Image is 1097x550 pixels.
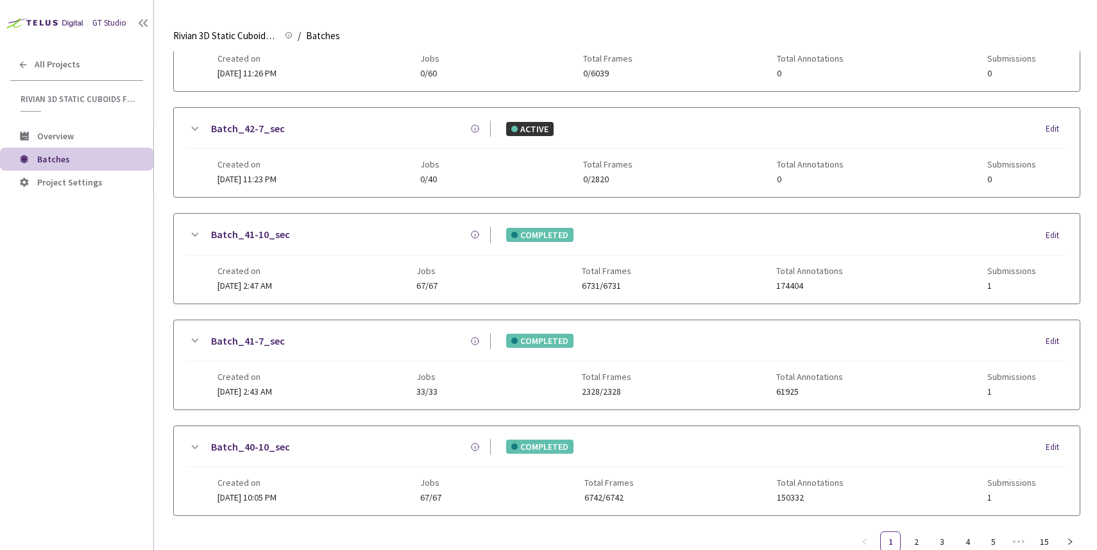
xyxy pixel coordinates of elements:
span: 67/67 [416,281,438,291]
div: COMPLETED [506,228,574,242]
span: 1 [987,387,1036,397]
span: Submissions [987,53,1036,64]
span: All Projects [35,59,80,70]
span: [DATE] 10:05 PM [217,492,276,503]
span: Jobs [420,159,439,169]
span: 67/67 [420,493,441,503]
div: ACTIVE [506,122,554,136]
span: Total Frames [583,159,633,169]
span: 0/2820 [583,175,633,184]
span: Created on [217,477,276,488]
div: COMPLETED [506,440,574,454]
div: Edit [1046,123,1067,135]
span: 1 [987,281,1036,291]
span: [DATE] 11:26 PM [217,67,276,79]
span: Rivian 3D Static Cuboids fixed[2024-25] [173,28,277,44]
span: Total Frames [582,266,631,276]
span: 0/40 [420,175,439,184]
li: / [298,28,301,44]
span: 0 [777,69,844,78]
span: Total Annotations [777,53,844,64]
div: Batch_41-10_secCOMPLETEDEditCreated on[DATE] 2:47 AMJobs67/67Total Frames6731/6731Total Annotatio... [174,214,1080,303]
div: Edit [1046,441,1067,454]
span: Created on [217,159,276,169]
span: Jobs [416,266,438,276]
span: Overview [37,130,74,142]
span: Jobs [416,372,438,382]
span: [DATE] 2:47 AM [217,280,272,291]
span: [DATE] 2:43 AM [217,386,272,397]
div: Edit [1046,229,1067,242]
span: Total Annotations [777,159,844,169]
span: Total Annotations [776,372,843,382]
span: Batches [306,28,340,44]
span: Created on [217,372,272,382]
span: 0 [987,69,1036,78]
span: Rivian 3D Static Cuboids fixed[2024-25] [21,94,135,105]
a: Batch_40-10_sec [211,439,290,455]
a: Batch_41-7_sec [211,333,285,349]
div: Batch_40-10_secCOMPLETEDEditCreated on[DATE] 10:05 PMJobs67/67Total Frames6742/6742Total Annotati... [174,426,1080,515]
div: Edit [1046,335,1067,348]
span: Total Annotations [777,477,844,488]
span: Batches [37,153,70,165]
span: 0 [777,175,844,184]
div: GT Studio [92,17,126,30]
span: [DATE] 11:23 PM [217,173,276,185]
span: Project Settings [37,176,103,188]
a: Batch_41-10_sec [211,227,290,243]
span: Submissions [987,477,1036,488]
span: left [861,538,869,546]
span: Total Frames [583,53,633,64]
span: Total Frames [582,372,631,382]
div: COMPLETED [506,334,574,348]
span: Jobs [420,53,439,64]
span: 6731/6731 [582,281,631,291]
span: Jobs [420,477,441,488]
span: Total Annotations [776,266,843,276]
span: 2328/2328 [582,387,631,397]
span: 174404 [776,281,843,291]
span: 6742/6742 [584,493,634,503]
span: 0/6039 [583,69,633,78]
span: Submissions [987,266,1036,276]
span: 0/60 [420,69,439,78]
span: Submissions [987,159,1036,169]
div: Batch_41-7_secCOMPLETEDEditCreated on[DATE] 2:43 AMJobs33/33Total Frames2328/2328Total Annotation... [174,320,1080,409]
span: Total Frames [584,477,634,488]
span: 33/33 [416,387,438,397]
span: 61925 [776,387,843,397]
span: 1 [987,493,1036,503]
span: 0 [987,175,1036,184]
span: 150332 [777,493,844,503]
span: right [1066,538,1074,546]
div: Batch_42-7_secACTIVEEditCreated on[DATE] 11:23 PMJobs0/40Total Frames0/2820Total Annotations0Subm... [174,108,1080,197]
a: Batch_42-7_sec [211,121,285,137]
span: Submissions [987,372,1036,382]
span: Created on [217,266,272,276]
span: Created on [217,53,276,64]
